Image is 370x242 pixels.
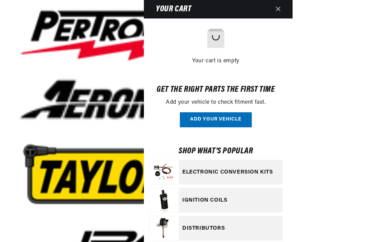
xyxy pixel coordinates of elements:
[180,112,252,128] button: Add your vehicle
[149,98,283,107] p: Add your vehicle to check fitment fast.
[149,6,191,13] h2: Your cart
[149,86,283,93] h6: Get the right parts the first time
[149,148,283,155] h6: Shop what's popular
[149,57,283,66] h2: Your cart is empty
